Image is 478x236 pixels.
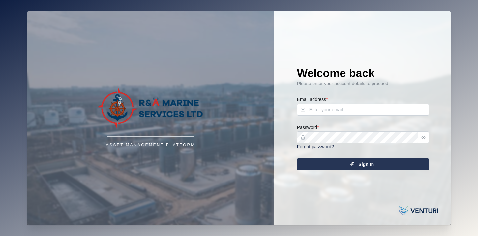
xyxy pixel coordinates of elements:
div: Please enter your account details to proceed [297,80,429,87]
span: Sign In [358,159,374,170]
button: Sign In [297,158,429,170]
img: Powered by: Venturi [399,204,438,218]
a: Forgot password? [297,144,334,149]
label: Email address [297,96,328,103]
div: Asset Management Platform [106,142,195,148]
label: Password [297,124,319,131]
h1: Welcome back [297,66,429,80]
img: Company Logo [85,88,217,128]
input: Enter your email [297,104,429,116]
